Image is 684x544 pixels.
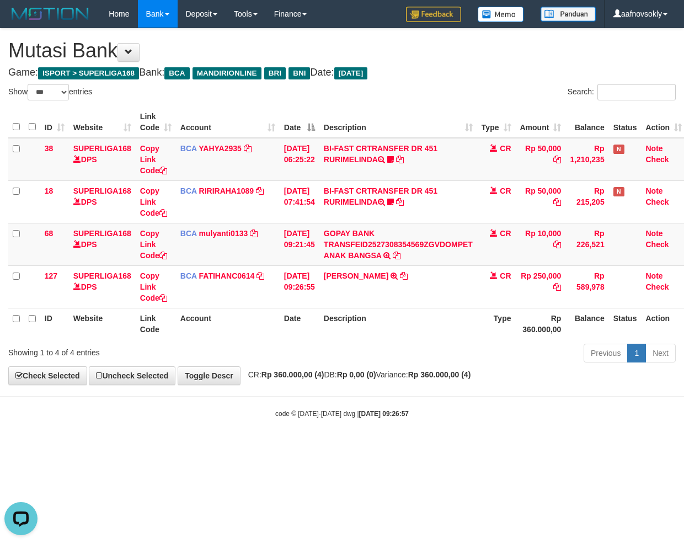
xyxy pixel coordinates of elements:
[565,138,608,181] td: Rp 1,210,235
[613,145,624,154] span: Has Note
[164,67,189,79] span: BCA
[40,106,69,138] th: ID: activate to sort column ascending
[69,265,136,308] td: DPS
[396,198,404,206] a: Copy BI-FAST CRTRANSFER DR 451 RURIMELINDA to clipboard
[280,138,319,181] td: [DATE] 06:25:22
[319,106,477,138] th: Description: activate to sort column ascending
[516,308,566,339] th: Rp 360.000,00
[280,223,319,265] td: [DATE] 09:21:45
[516,138,566,181] td: Rp 50,000
[199,229,248,238] a: mulyanti0133
[645,282,669,291] a: Check
[393,251,400,260] a: Copy GOPAY BANK TRANSFEID2527308354569ZGVDOMPET ANAK BANGSA to clipboard
[500,144,511,153] span: CR
[609,106,642,138] th: Status
[645,344,676,362] a: Next
[396,155,404,164] a: Copy BI-FAST CRTRANSFER DR 451 RURIMELINDA to clipboard
[193,67,261,79] span: MANDIRIONLINE
[256,186,264,195] a: Copy RIRIRAHA1089 to clipboard
[334,67,368,79] span: [DATE]
[280,180,319,223] td: [DATE] 07:41:54
[176,308,280,339] th: Account
[45,186,54,195] span: 18
[40,308,69,339] th: ID
[645,240,669,249] a: Check
[500,271,511,280] span: CR
[180,229,197,238] span: BCA
[609,308,642,339] th: Status
[176,106,280,138] th: Account: activate to sort column ascending
[568,84,676,100] label: Search:
[645,155,669,164] a: Check
[69,106,136,138] th: Website: activate to sort column ascending
[477,308,516,339] th: Type
[645,144,662,153] a: Note
[199,186,254,195] a: RIRIRAHA1089
[645,229,662,238] a: Note
[565,308,608,339] th: Balance
[553,155,561,164] a: Copy Rp 50,000 to clipboard
[69,180,136,223] td: DPS
[645,186,662,195] a: Note
[69,138,136,181] td: DPS
[553,198,561,206] a: Copy Rp 50,000 to clipboard
[136,106,176,138] th: Link Code: activate to sort column ascending
[69,308,136,339] th: Website
[280,265,319,308] td: [DATE] 09:26:55
[256,271,264,280] a: Copy FATIHANC0614 to clipboard
[565,180,608,223] td: Rp 215,205
[8,40,676,62] h1: Mutasi Bank
[553,282,561,291] a: Copy Rp 250,000 to clipboard
[400,271,408,280] a: Copy MUHAMAD RIFAI to clipboard
[275,410,409,418] small: code © [DATE]-[DATE] dwg |
[324,229,473,260] a: GOPAY BANK TRANSFEID2527308354569ZGVDOMPET ANAK BANGSA
[250,229,258,238] a: Copy mulyanti0133 to clipboard
[553,240,561,249] a: Copy Rp 10,000 to clipboard
[584,344,628,362] a: Previous
[28,84,69,100] select: Showentries
[477,106,516,138] th: Type: activate to sort column ascending
[613,187,624,196] span: Has Note
[264,67,286,79] span: BRI
[359,410,409,418] strong: [DATE] 09:26:57
[180,271,197,280] span: BCA
[597,84,676,100] input: Search:
[500,229,511,238] span: CR
[645,271,662,280] a: Note
[8,84,92,100] label: Show entries
[199,271,255,280] a: FATIHANC0614
[516,265,566,308] td: Rp 250,000
[178,366,241,385] a: Toggle Descr
[516,106,566,138] th: Amount: activate to sort column ascending
[261,370,324,379] strong: Rp 360.000,00 (4)
[8,343,277,358] div: Showing 1 to 4 of 4 entries
[627,344,646,362] a: 1
[180,186,197,195] span: BCA
[565,265,608,308] td: Rp 589,978
[280,308,319,339] th: Date
[140,186,167,217] a: Copy Link Code
[500,186,511,195] span: CR
[45,229,54,238] span: 68
[319,180,477,223] td: BI-FAST CRTRANSFER DR 451 RURIMELINDA
[73,144,131,153] a: SUPERLIGA168
[244,144,252,153] a: Copy YAHYA2935 to clipboard
[69,223,136,265] td: DPS
[45,144,54,153] span: 38
[38,67,139,79] span: ISPORT > SUPERLIGA168
[73,271,131,280] a: SUPERLIGA168
[73,229,131,238] a: SUPERLIGA168
[8,6,92,22] img: MOTION_logo.png
[140,229,167,260] a: Copy Link Code
[180,144,197,153] span: BCA
[288,67,310,79] span: BNI
[408,370,471,379] strong: Rp 360.000,00 (4)
[4,4,38,38] button: Open LiveChat chat widget
[89,366,175,385] a: Uncheck Selected
[516,180,566,223] td: Rp 50,000
[516,223,566,265] td: Rp 10,000
[140,144,167,175] a: Copy Link Code
[478,7,524,22] img: Button%20Memo.svg
[645,198,669,206] a: Check
[319,138,477,181] td: BI-FAST CRTRANSFER DR 451 RURIMELINDA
